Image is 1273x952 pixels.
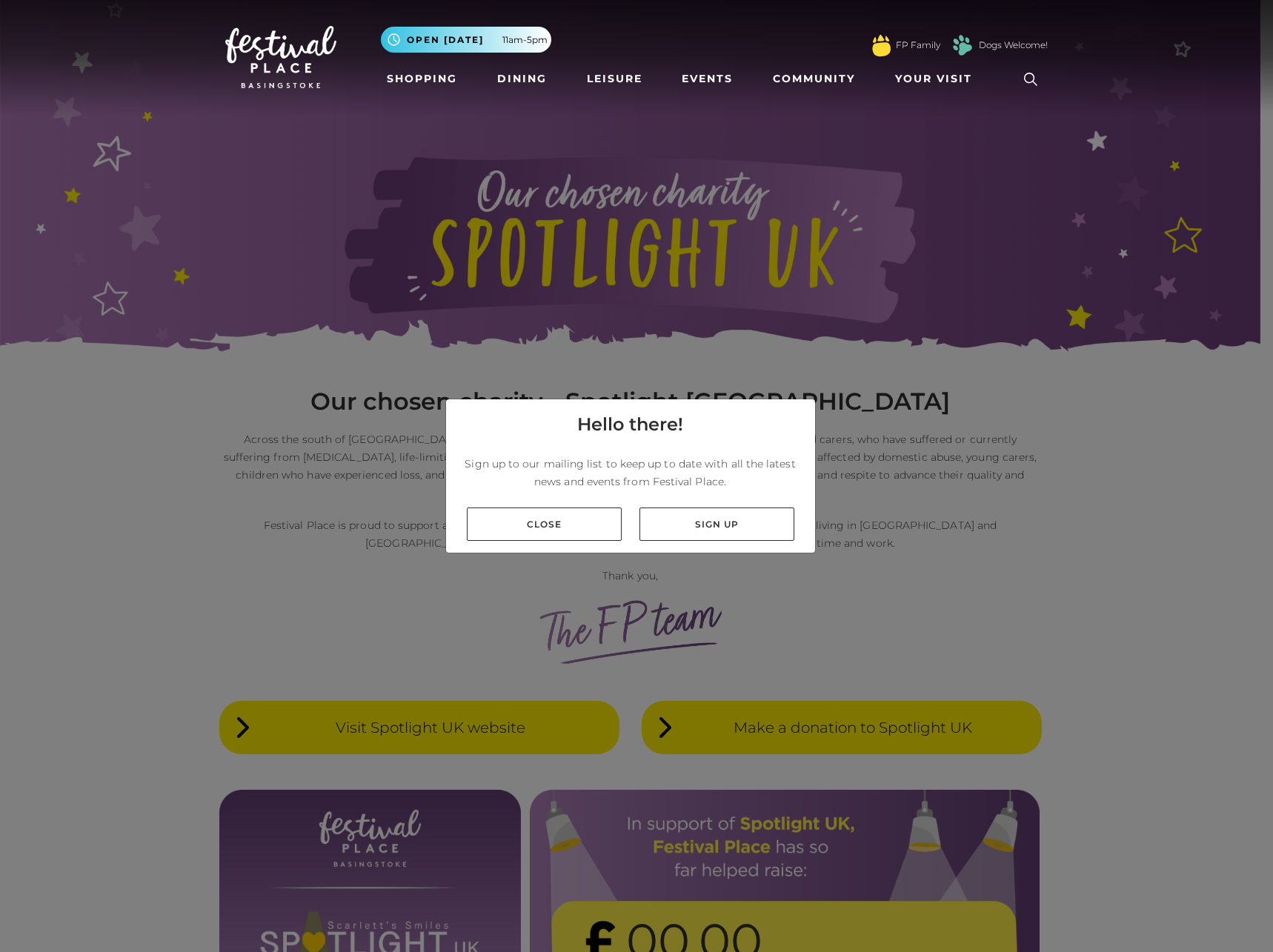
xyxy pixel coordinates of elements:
a: Community [767,65,861,93]
a: Your Visit [889,65,986,93]
a: FP Family [896,39,940,52]
a: Dining [491,65,553,93]
span: Open [DATE] [407,33,484,47]
span: 11am-5pm [502,33,548,47]
h4: Hello there! [577,411,683,438]
button: Open [DATE] 11am-5pm [381,27,551,53]
a: Sign up [639,507,794,541]
span: Your Visit [895,71,972,87]
img: Festival Place Logo [225,26,336,88]
p: Sign up to our mailing list to keep up to date with all the latest news and events from Festival ... [458,455,803,490]
a: Dogs Welcome! [979,39,1048,52]
a: Events [676,65,739,93]
a: Shopping [381,65,463,93]
a: Close [467,507,622,541]
a: Leisure [581,65,648,93]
